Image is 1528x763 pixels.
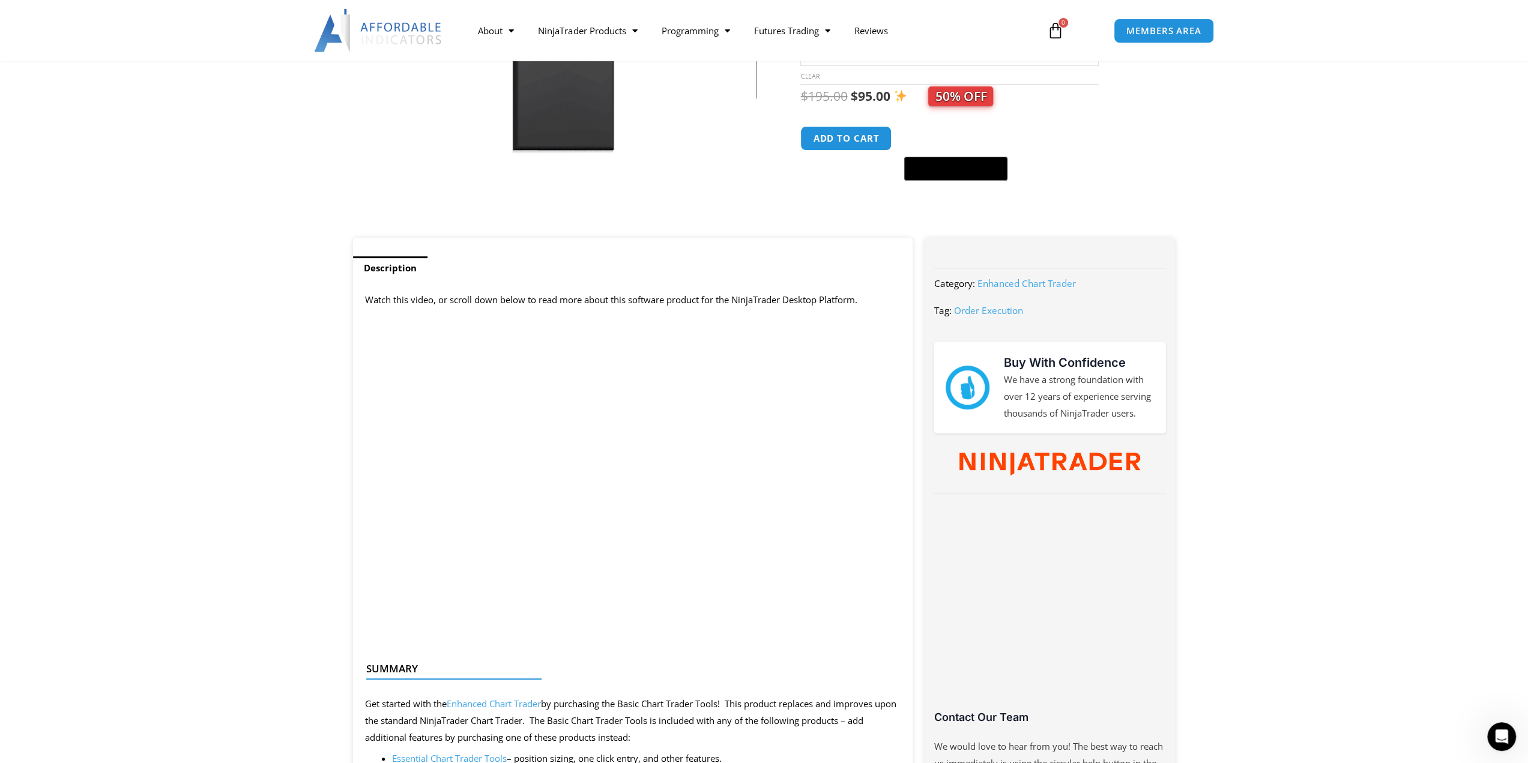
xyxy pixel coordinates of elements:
[1004,372,1154,422] p: We have a strong foundation with over 12 years of experience serving thousands of NinjaTrader users.
[977,277,1075,289] a: Enhanced Chart Trader
[649,17,741,44] a: Programming
[800,126,892,151] button: Add to cart
[842,17,899,44] a: Reviews
[946,366,989,409] img: mark thumbs good 43913 | Affordable Indicators – NinjaTrader
[800,88,808,104] span: $
[447,698,541,710] a: Enhanced Chart Trader
[365,696,901,746] p: Get started with the by purchasing the Basic Chart Trader Tools! This product replaces and improv...
[741,17,842,44] a: Futures Trading
[928,86,993,106] span: 50% OFF
[1058,18,1068,28] span: 0
[959,453,1140,475] img: NinjaTrader Wordmark color RGB | Affordable Indicators – NinjaTrader
[1114,19,1214,43] a: MEMBERS AREA
[953,304,1022,316] a: Order Execution
[934,304,951,316] span: Tag:
[1487,722,1516,751] iframe: Intercom live chat
[894,89,907,102] img: ✨
[526,17,649,44] a: NinjaTrader Products
[904,157,1007,181] button: Buy with GPay
[1004,354,1154,372] h3: Buy With Confidence
[800,72,819,80] a: Clear options
[800,188,1151,199] iframe: PayPal Message 1
[1126,26,1201,35] span: MEMBERS AREA
[934,710,1165,724] h3: Contact Our Team
[800,88,847,104] bdi: 195.00
[934,277,974,289] span: Category:
[466,17,526,44] a: About
[366,663,890,675] h4: Summary
[934,509,1165,719] iframe: Customer reviews powered by Trustpilot
[466,17,1033,44] nav: Menu
[1029,13,1082,48] a: 0
[365,334,901,636] iframe: NinjaTrader Chart Trader | Major Improvements
[353,256,427,280] a: Description
[850,88,890,104] bdi: 95.00
[850,88,857,104] span: $
[902,124,1010,153] iframe: Secure express checkout frame
[314,9,443,52] img: LogoAI | Affordable Indicators – NinjaTrader
[365,292,901,309] p: Watch this video, or scroll down below to read more about this software product for the NinjaTrad...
